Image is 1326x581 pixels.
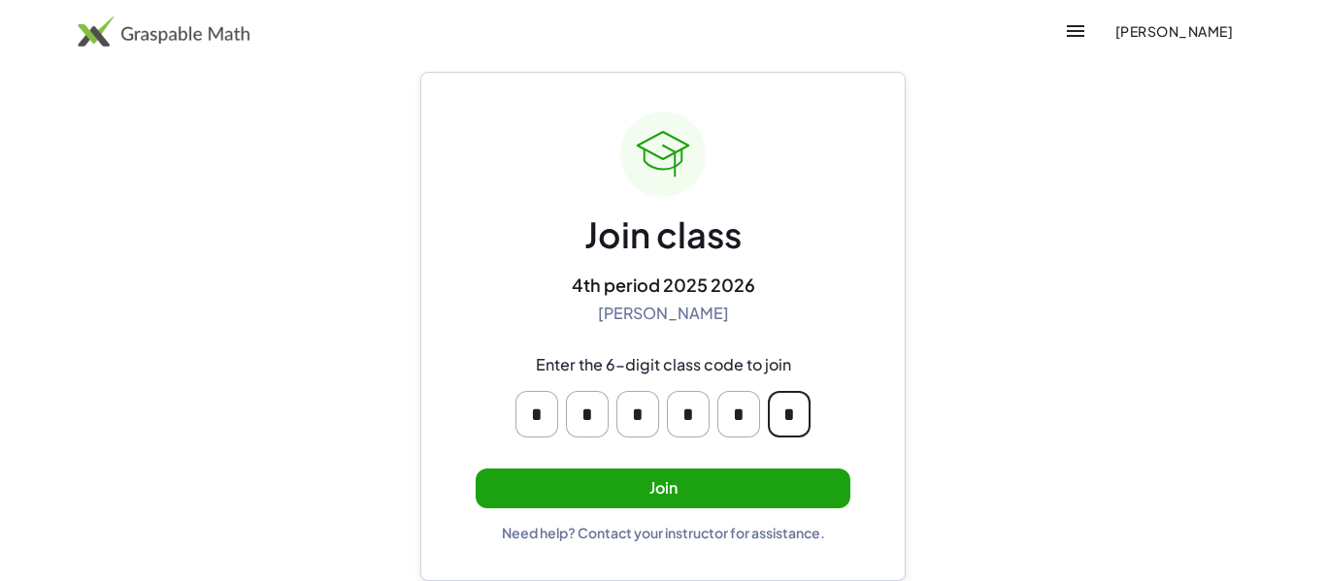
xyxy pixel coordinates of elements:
[584,212,742,258] div: Join class
[1099,14,1248,48] button: [PERSON_NAME]
[566,391,609,437] input: Please enter OTP character 2
[502,524,825,541] div: Need help? Contact your instructor for assistance.
[1114,22,1233,40] span: [PERSON_NAME]
[515,391,558,437] input: Please enter OTP character 1
[536,355,791,375] div: Enter the 6-digit class code to join
[476,468,850,508] button: Join
[598,304,729,324] div: [PERSON_NAME]
[616,391,659,437] input: Please enter OTP character 3
[717,391,760,437] input: Please enter OTP character 5
[768,391,811,437] input: Please enter OTP character 6
[572,274,755,296] div: 4th period 2025 2026
[667,391,710,437] input: Please enter OTP character 4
